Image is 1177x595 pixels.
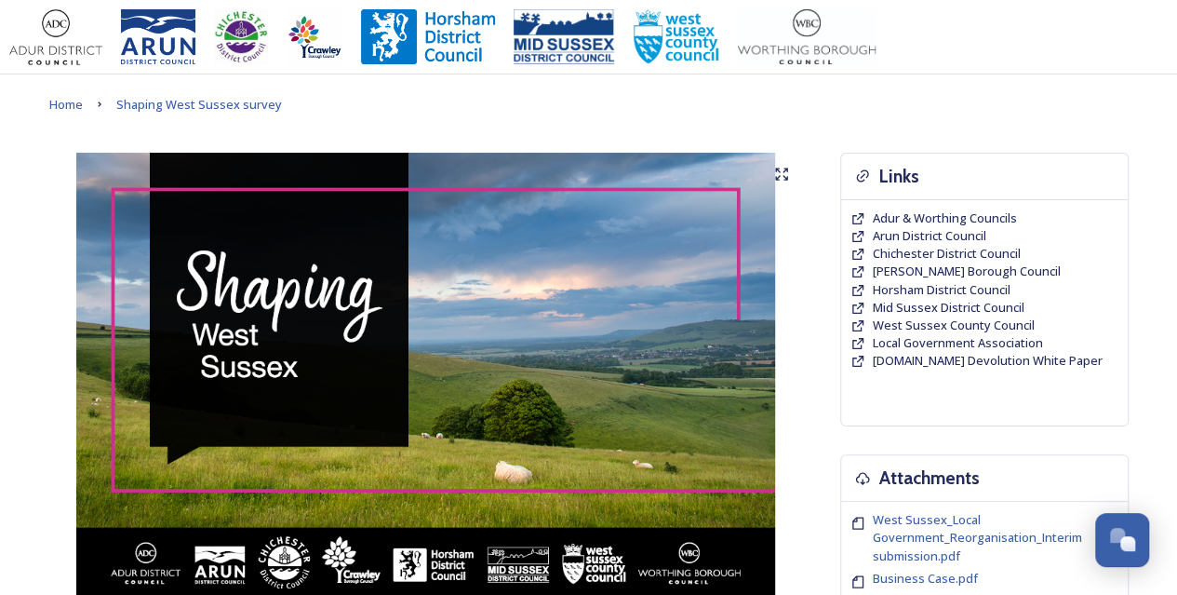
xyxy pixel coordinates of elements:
h3: Attachments [879,465,980,492]
span: Business Case.pdf [873,570,978,587]
button: Open Chat [1095,513,1149,567]
span: [PERSON_NAME] Borough Council [873,263,1061,279]
a: West Sussex County Council [873,317,1035,334]
span: Adur & Worthing Councils [873,210,1017,226]
img: 150ppimsdc%20logo%20blue.png [514,9,614,65]
img: Adur%20logo%20%281%29.jpeg [9,9,102,65]
img: Arun%20District%20Council%20logo%20blue%20CMYK.jpg [121,9,195,65]
span: [DOMAIN_NAME] Devolution White Paper [873,352,1103,369]
a: Adur & Worthing Councils [873,210,1017,227]
span: Home [49,96,83,113]
a: [DOMAIN_NAME] Devolution White Paper [873,352,1103,370]
img: WSCCPos-Spot-25mm.jpg [633,9,720,65]
a: Chichester District Council [873,245,1021,263]
span: Local Government Association [873,334,1043,351]
a: Horsham District Council [873,281,1010,299]
span: Shaping West Sussex survey [116,96,282,113]
span: Arun District Council [873,227,986,244]
h3: Links [879,163,919,190]
a: Shaping West Sussex survey [116,93,282,115]
a: Home [49,93,83,115]
img: CDC%20Logo%20-%20you%20may%20have%20a%20better%20version.jpg [214,9,268,65]
a: Mid Sussex District Council [873,299,1024,317]
span: Horsham District Council [873,281,1010,298]
img: Horsham%20DC%20Logo.jpg [361,9,495,65]
img: Worthing_Adur%20%281%29.jpg [738,9,876,65]
a: Local Government Association [873,334,1043,352]
a: Arun District Council [873,227,986,245]
span: West Sussex_Local Government_Reorganisation_Interim submission.pdf [873,511,1082,563]
a: [PERSON_NAME] Borough Council [873,263,1061,280]
span: West Sussex County Council [873,317,1035,333]
img: Crawley%20BC%20logo.jpg [287,9,342,65]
